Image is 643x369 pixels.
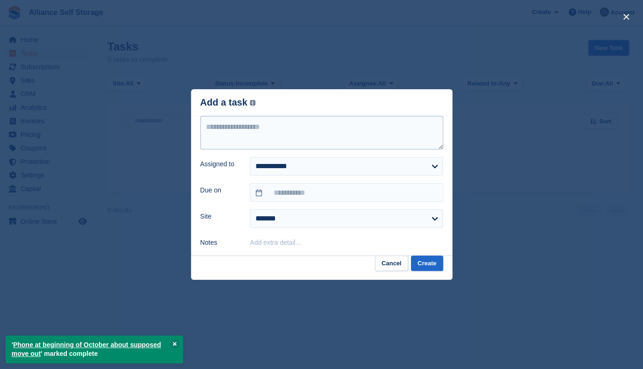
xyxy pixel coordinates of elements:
[200,97,256,108] div: Add a task
[12,341,161,357] a: Phone at beginning of October about supposed move out
[200,238,239,248] label: Notes
[375,255,408,271] button: Cancel
[6,335,183,363] p: ' ' marked complete
[200,159,239,169] label: Assigned to
[200,212,239,221] label: Site
[411,255,443,271] button: Create
[250,100,255,106] img: icon-info-grey-7440780725fd019a000dd9b08b2336e03edf1995a4989e88bcd33f0948082b44.svg
[250,239,302,246] button: Add extra detail…
[619,9,634,24] button: close
[200,185,239,195] label: Due on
